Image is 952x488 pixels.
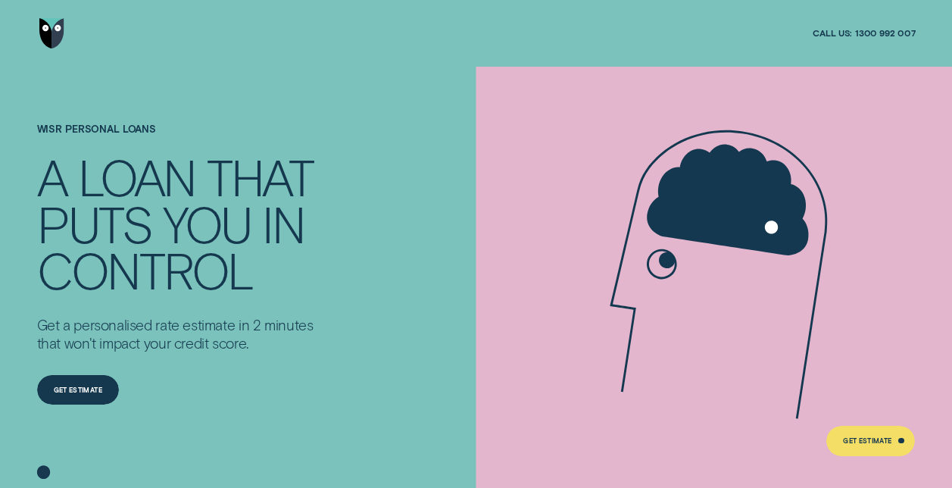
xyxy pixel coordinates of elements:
span: 1300 992 007 [855,27,916,39]
a: Get Estimate [826,426,915,456]
img: Wisr [39,18,64,48]
div: LOAN [78,154,195,201]
h1: Wisr Personal Loans [37,124,327,154]
span: Call us: [813,27,852,39]
div: YOU [163,201,251,248]
div: PUTS [37,201,151,248]
a: Call us:1300 992 007 [813,27,915,39]
h4: A LOAN THAT PUTS YOU IN CONTROL [37,154,327,294]
a: Get Estimate [37,375,119,405]
div: THAT [207,154,313,201]
div: CONTROL [37,247,253,294]
div: A [37,154,67,201]
p: Get a personalised rate estimate in 2 minutes that won't impact your credit score. [37,316,327,352]
div: IN [262,201,304,248]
